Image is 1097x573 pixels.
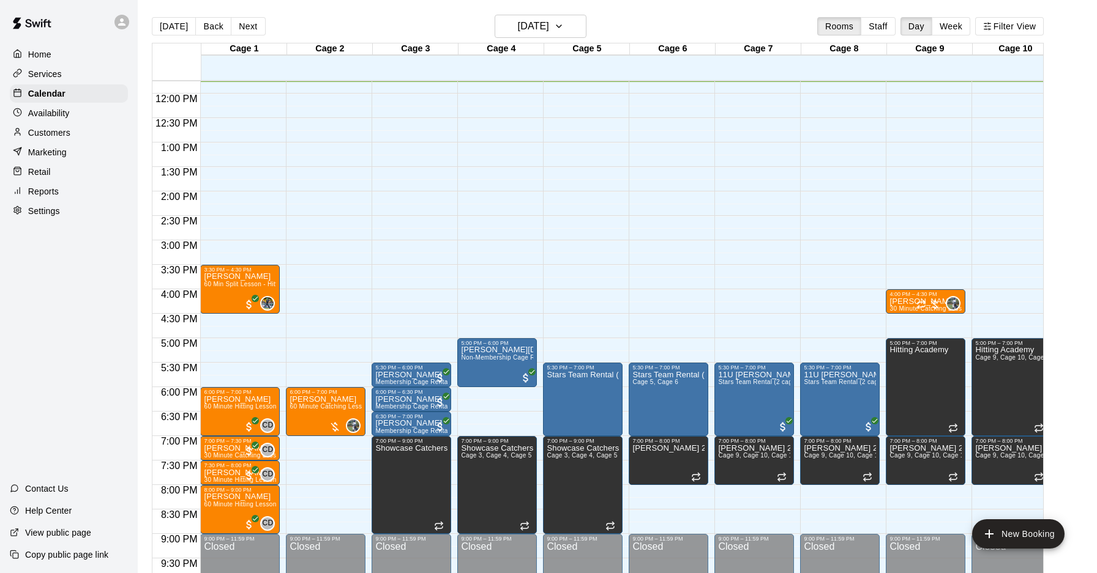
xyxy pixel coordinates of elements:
[265,467,275,482] span: Carter Davis
[714,436,794,485] div: 7:00 PM – 8:00 PM: Marucci 2026 and 2027
[632,364,705,371] div: 5:30 PM – 7:00 PM
[158,289,201,300] span: 4:00 PM
[243,421,255,433] span: All customers have paid
[434,421,446,433] span: All customers have paid
[204,501,276,508] span: 60 Minute Hitting Lesson
[158,240,201,251] span: 3:00 PM
[461,438,533,444] div: 7:00 PM – 9:00 PM
[632,536,705,542] div: 9:00 PM – 11:59 PM
[260,296,275,311] div: Derek Wood
[290,403,369,410] span: 60 Minute Catching Lesson
[265,443,275,457] span: Carter Davis
[887,43,973,55] div: Cage 9
[817,17,861,35] button: Rooms
[461,340,533,346] div: 5:00 PM – 6:00 PM
[158,509,201,520] span: 8:30 PM
[158,265,201,275] span: 3:30 PM
[243,519,255,531] span: All customers have paid
[916,300,926,309] span: Recurring event
[28,205,60,217] p: Settings
[204,403,276,410] span: 60 Minute Hitting Lesson
[718,364,790,371] div: 5:30 PM – 7:00 PM
[372,387,451,412] div: 6:00 PM – 6:30 PM: Daniel Rodriguez
[777,421,789,433] span: All customers have paid
[158,314,201,324] span: 4:30 PM
[375,389,447,395] div: 6:00 PM – 6:30 PM
[243,470,255,482] span: All customers have paid
[800,436,880,485] div: 7:00 PM – 8:00 PM: Marucci 2026 and 2027
[10,45,128,64] a: Home
[158,338,201,349] span: 5:00 PM
[204,267,276,273] div: 3:30 PM – 4:30 PM
[262,517,273,530] span: CD
[375,427,449,434] span: Membership Cage Rental
[547,438,619,444] div: 7:00 PM – 9:00 PM
[716,43,801,55] div: Cage 7
[718,452,899,459] span: Cage 9, Cage 10, Cage 11, Cage 12, Cage 6, Cage 7, Cage 8
[804,364,876,371] div: 5:30 PM – 7:00 PM
[158,363,201,373] span: 5:30 PM
[886,289,965,314] div: 4:00 PM – 4:30 PM: 30 Minute Catching Lesson
[204,281,312,287] span: 60 Min Split Lesson - Hitting/Pitching
[547,536,619,542] div: 9:00 PM – 11:59 PM
[375,413,447,420] div: 6:30 PM – 7:00 PM
[200,387,280,436] div: 6:00 PM – 7:00 PM: Landon Norman
[373,43,459,55] div: Cage 3
[261,297,274,309] img: Derek Wood
[495,15,586,38] button: [DATE]
[372,412,451,436] div: 6:30 PM – 7:00 PM: Daniel Rodriguez
[286,387,365,436] div: 6:00 PM – 7:00 PM: 60 Minute Catching Lesson
[946,296,960,311] div: Ryan Maylie
[972,436,1051,485] div: 7:00 PM – 8:00 PM: Marucci 2026 and 2027
[10,104,128,122] a: Availability
[158,460,201,471] span: 7:30 PM
[28,107,70,119] p: Availability
[290,389,362,395] div: 6:00 PM – 7:00 PM
[372,363,451,387] div: 5:30 PM – 6:00 PM: Daniel Rodriguez
[975,17,1044,35] button: Filter View
[518,18,549,35] h6: [DATE]
[262,420,273,432] span: CD
[152,17,196,35] button: [DATE]
[290,536,362,542] div: 9:00 PM – 11:59 PM
[158,142,201,153] span: 1:00 PM
[265,418,275,433] span: Carter Davis
[861,17,896,35] button: Staff
[457,436,537,534] div: 7:00 PM – 9:00 PM: Showcase Catchers Practice - 7-9pm
[800,363,880,436] div: 5:30 PM – 7:00 PM: 11U Burge
[459,43,544,55] div: Cage 4
[718,379,801,385] span: Stars Team Rental (2 cages)
[10,65,128,83] div: Services
[28,87,66,100] p: Calendar
[632,379,678,385] span: Cage 5, Cage 6
[204,462,276,468] div: 7:30 PM – 8:00 PM
[801,43,887,55] div: Cage 8
[10,143,128,161] div: Marketing
[200,485,280,534] div: 8:00 PM – 9:00 PM: Luca Pattison
[630,43,716,55] div: Cage 6
[287,43,373,55] div: Cage 2
[201,43,287,55] div: Cage 1
[948,423,958,433] span: Recurring event
[152,94,200,104] span: 12:00 PM
[975,438,1047,444] div: 7:00 PM – 8:00 PM
[975,354,1081,361] span: Cage 9, Cage 10, Cage 11, Cage 12
[886,338,965,436] div: 5:00 PM – 7:00 PM: Hitting Academy
[544,43,630,55] div: Cage 5
[461,452,531,459] span: Cage 3, Cage 4, Cage 5
[10,84,128,103] a: Calendar
[200,460,280,485] div: 7:30 PM – 8:00 PM: Luca Cox
[28,127,70,139] p: Customers
[632,438,705,444] div: 7:00 PM – 8:00 PM
[372,436,451,534] div: 7:00 PM – 9:00 PM: Showcase Catchers Practice - 7-9pm
[1034,423,1044,433] span: Recurring event
[28,48,51,61] p: Home
[158,167,201,177] span: 1:30 PM
[28,185,59,198] p: Reports
[346,418,361,433] div: Ryan Maylie
[204,476,276,483] span: 30 Minute Hitting Lesson
[947,297,959,309] img: Ryan Maylie
[260,443,275,457] div: Carter Davis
